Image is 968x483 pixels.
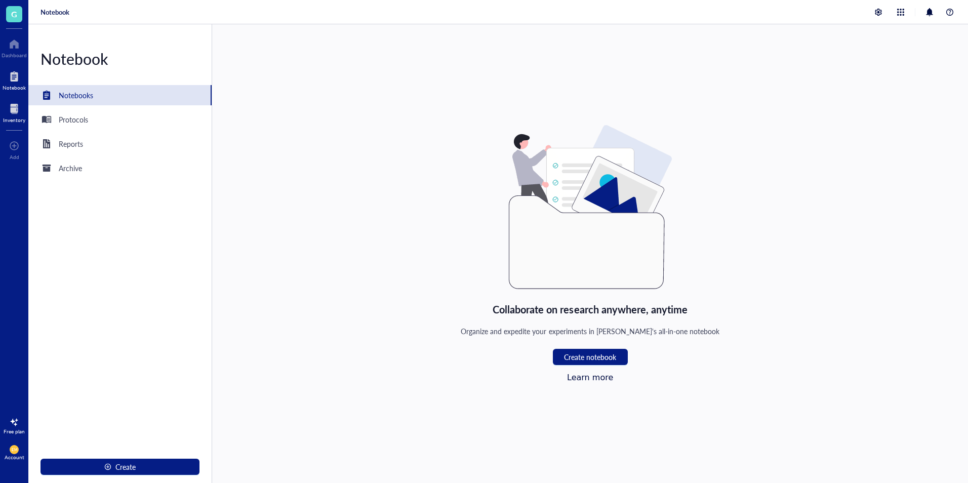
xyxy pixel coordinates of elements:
a: Inventory [3,101,25,123]
a: Archive [28,158,212,178]
span: EM [12,448,17,452]
img: Empty state [509,125,672,289]
div: Inventory [3,117,25,123]
a: Notebook [3,68,26,91]
a: Notebooks [28,85,212,105]
div: Dashboard [2,52,27,58]
a: Reports [28,134,212,154]
div: Account [5,454,24,460]
a: Protocols [28,109,212,130]
span: Create notebook [564,353,616,361]
span: Create [115,463,136,471]
span: G [11,8,17,20]
div: Notebook [28,49,212,69]
div: Archive [59,163,82,174]
a: Notebook [41,8,69,17]
div: Protocols [59,114,88,125]
div: Organize and expedite your experiments in [PERSON_NAME]'s all-in-one notebook [461,326,719,337]
a: Dashboard [2,36,27,58]
div: Free plan [4,428,25,434]
div: Notebook [3,85,26,91]
button: Create [41,459,199,475]
div: Add [10,154,19,160]
button: Create notebook [553,349,628,365]
div: Collaborate on research anywhere, anytime [493,301,688,317]
a: Learn more [567,373,613,382]
div: Notebooks [59,90,93,101]
div: Reports [59,138,83,149]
